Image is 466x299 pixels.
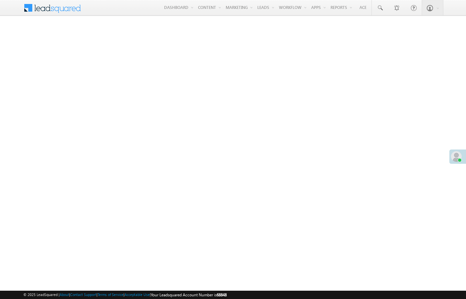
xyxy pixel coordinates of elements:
[98,292,123,297] a: Terms of Service
[70,292,97,297] a: Contact Support
[23,292,227,298] span: © 2025 LeadSquared | | | | |
[124,292,150,297] a: Acceptable Use
[217,292,227,297] span: 68848
[151,292,227,297] span: Your Leadsquared Account Number is
[60,292,69,297] a: About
